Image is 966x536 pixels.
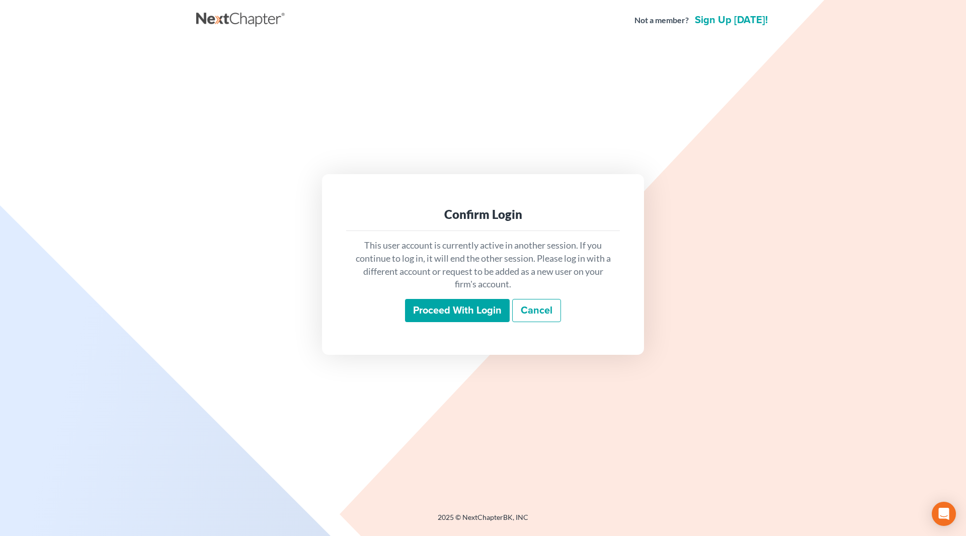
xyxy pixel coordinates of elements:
[634,15,689,26] strong: Not a member?
[693,15,770,25] a: Sign up [DATE]!
[512,299,561,322] a: Cancel
[405,299,510,322] input: Proceed with login
[932,502,956,526] div: Open Intercom Messenger
[354,239,612,291] p: This user account is currently active in another session. If you continue to log in, it will end ...
[354,206,612,222] div: Confirm Login
[196,512,770,530] div: 2025 © NextChapterBK, INC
